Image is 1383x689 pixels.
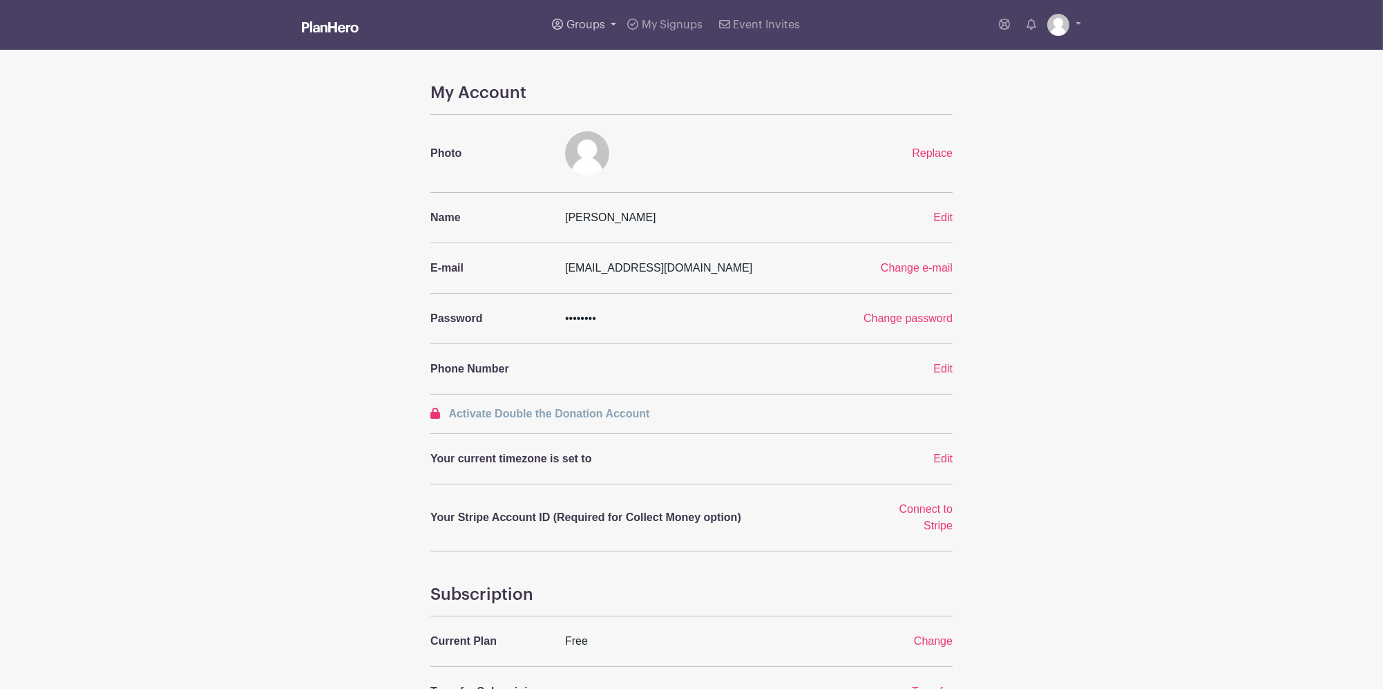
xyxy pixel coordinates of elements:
span: •••••••• [565,312,596,324]
div: [EMAIL_ADDRESS][DOMAIN_NAME] [557,260,826,276]
p: Current Plan [430,633,549,650]
p: Photo [430,145,549,162]
a: Change e-mail [881,262,953,274]
p: Your Stripe Account ID (Required for Collect Money option) [430,509,863,526]
a: Edit [933,211,953,223]
a: Edit [933,453,953,464]
p: E-mail [430,260,549,276]
p: Password [430,310,549,327]
div: [PERSON_NAME] [557,209,871,226]
p: Name [430,209,549,226]
img: logo_white-6c42ec7e38ccf1d336a20a19083b03d10ae64f83f12c07503d8b9e83406b4c7d.svg [302,21,359,32]
span: My Signups [642,19,703,30]
h4: My Account [430,83,953,103]
p: Your current timezone is set to [430,451,863,467]
p: Phone Number [430,361,549,377]
span: Event Invites [733,19,800,30]
span: Groups [566,19,605,30]
a: Connect to Stripe [899,503,953,531]
span: Activate Double the Donation Account [448,408,649,419]
a: Change password [864,312,953,324]
h4: Subscription [430,585,953,605]
a: Edit [933,363,953,375]
a: Replace [912,147,953,159]
img: default-ce2991bfa6775e67f084385cd625a349d9dcbb7a52a09fb2fda1e96e2d18dcdb.png [565,131,609,176]
div: Free [557,633,871,650]
img: default-ce2991bfa6775e67f084385cd625a349d9dcbb7a52a09fb2fda1e96e2d18dcdb.png [1047,14,1069,36]
a: Change [914,635,953,647]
